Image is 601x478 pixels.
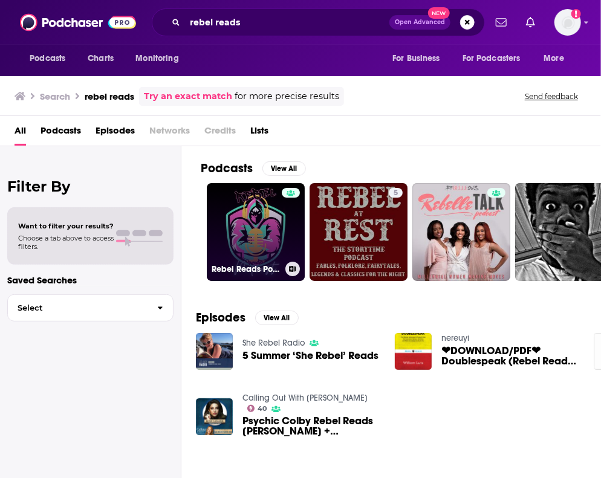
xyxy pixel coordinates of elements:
span: Charts [88,50,114,67]
div: Search podcasts, credits, & more... [152,8,485,36]
h2: Podcasts [201,161,253,176]
a: Psychic Colby Rebel Reads Leah Lamarr + Investigates True Crime w/ Brian O’Shea [242,416,380,436]
h3: Search [40,91,70,102]
span: Monitoring [135,50,178,67]
button: open menu [127,47,194,70]
a: Episodes [96,121,135,146]
svg: Add a profile image [571,9,581,19]
p: Saved Searches [7,274,174,286]
a: Try an exact match [144,89,232,103]
a: 5 Summer ‘She Rebel’ Reads [242,350,378,361]
span: Select [8,304,148,312]
button: View All [262,161,306,176]
span: Credits [204,121,236,146]
a: Rebel Reads Podcast-Join The Rebellion! [207,183,305,281]
a: EpisodesView All [196,310,299,325]
button: Open AdvancedNew [389,15,450,30]
a: Podcasts [41,121,81,146]
button: Select [7,294,174,321]
span: Networks [149,121,190,146]
a: nereuyi [441,333,469,343]
img: Psychic Colby Rebel Reads Leah Lamarr + Investigates True Crime w/ Brian O’Shea [196,398,233,435]
img: 5 Summer ‘She Rebel’ Reads [196,333,233,370]
span: Choose a tab above to access filters. [18,234,114,251]
a: 5 [310,183,408,281]
img: User Profile [554,9,581,36]
button: open menu [455,47,538,70]
span: Psychic Colby Rebel Reads [PERSON_NAME] + Investigates True Crime w/ [PERSON_NAME] [242,416,380,436]
button: Show profile menu [554,9,581,36]
button: Send feedback [521,91,582,102]
span: for more precise results [235,89,339,103]
button: open menu [536,47,580,70]
span: More [544,50,565,67]
a: PodcastsView All [201,161,306,176]
h2: Filter By [7,178,174,195]
span: For Podcasters [463,50,521,67]
a: She Rebel Radio [242,338,305,348]
span: New [428,7,450,19]
button: open menu [21,47,81,70]
span: For Business [392,50,440,67]
h3: Rebel Reads Podcast-Join The Rebellion! [212,264,281,274]
span: 5 [394,187,398,199]
span: 40 [258,406,267,412]
a: 40 [247,405,267,412]
a: Show notifications dropdown [491,12,512,33]
span: Want to filter your results? [18,222,114,230]
span: Podcasts [30,50,65,67]
a: ❤DOWNLOAD/PDF❤ Doublespeak (Rebel Reads, 1) [441,346,579,366]
a: 5 [389,188,403,198]
span: Logged in as smeizlik [554,9,581,36]
h2: Episodes [196,310,245,325]
a: All [15,121,26,146]
input: Search podcasts, credits, & more... [185,13,389,32]
a: Show notifications dropdown [521,12,540,33]
img: ❤DOWNLOAD/PDF❤ Doublespeak (Rebel Reads, 1) [395,333,432,370]
span: Open Advanced [395,19,445,25]
a: Charts [80,47,121,70]
img: Podchaser - Follow, Share and Rate Podcasts [20,11,136,34]
h3: rebel reads [85,91,134,102]
button: View All [255,311,299,325]
a: Calling Out With Susan Pinsky [242,393,368,403]
button: open menu [384,47,455,70]
a: Lists [250,121,268,146]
